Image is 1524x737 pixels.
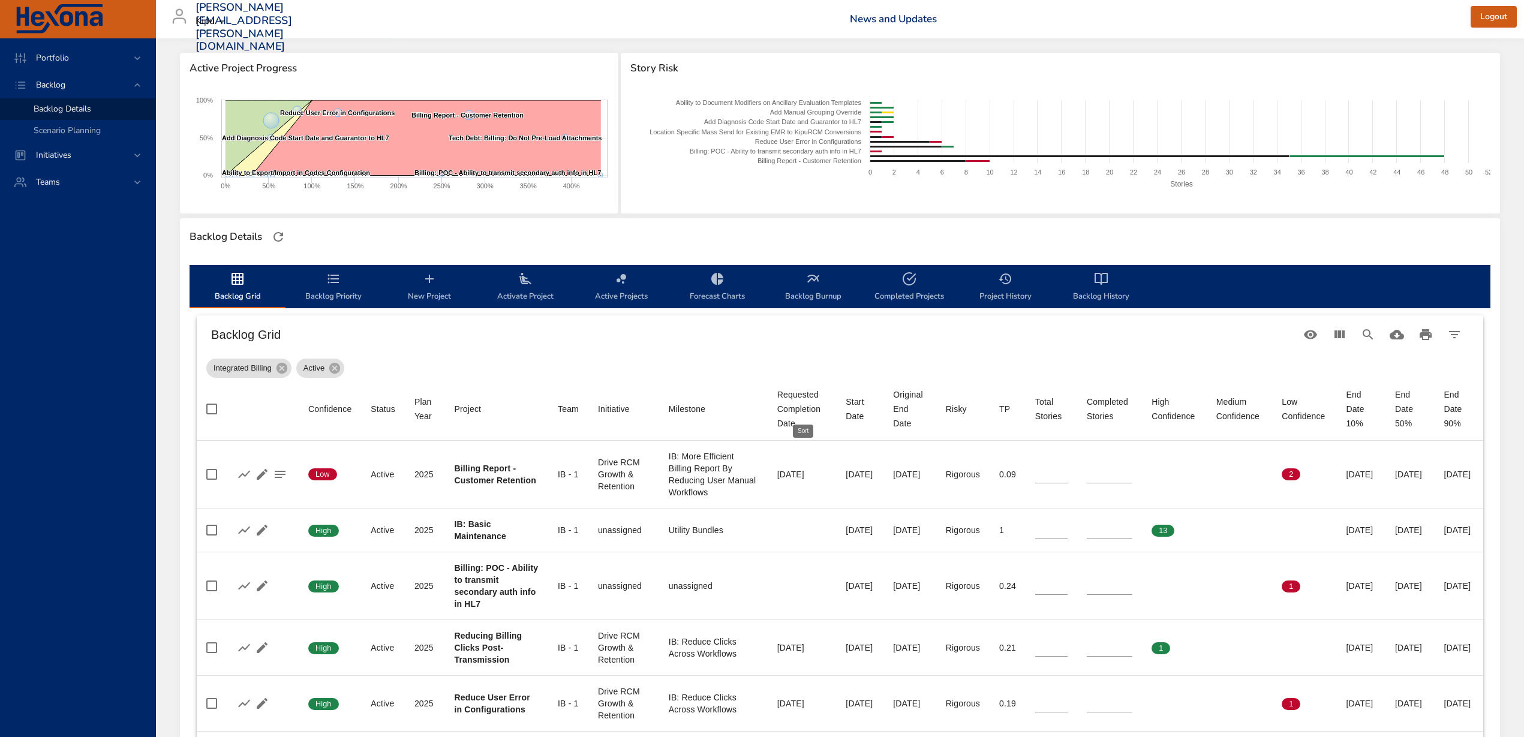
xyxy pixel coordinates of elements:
[221,182,230,189] text: 0%
[235,639,253,657] button: Show Burnup
[1325,320,1354,349] button: View Columns
[598,402,630,416] div: Sort
[308,525,339,536] span: High
[454,693,530,714] b: Reduce User Error in Configurations
[1441,169,1448,176] text: 48
[846,642,874,654] div: [DATE]
[303,182,320,189] text: 100%
[414,468,435,480] div: 2025
[414,395,435,423] div: Sort
[1346,387,1375,431] div: End Date 10%
[253,521,271,539] button: Edit Project Details
[371,468,395,480] div: Active
[271,465,289,483] button: Project Notes
[1216,395,1263,423] div: Medium Confidence
[449,134,602,142] text: Tech Debt: Billing: Do Not Pre-Load Attachments
[222,169,370,176] text: Ability to Export/Import in Codes Configuration
[1296,320,1325,349] button: Standard Views
[371,580,395,592] div: Active
[414,642,435,654] div: 2025
[964,272,1046,303] span: Project History
[892,169,896,176] text: 2
[999,642,1016,654] div: 0.21
[598,630,650,666] div: Drive RCM Growth & Retention
[1087,395,1132,423] span: Completed Stories
[868,169,872,176] text: 0
[1202,169,1209,176] text: 28
[235,465,253,483] button: Show Burnup
[196,97,213,104] text: 100%
[196,12,229,31] div: Kipu
[1346,468,1375,480] div: [DATE]
[1058,169,1065,176] text: 16
[520,182,537,189] text: 350%
[197,272,278,303] span: Backlog Grid
[893,580,927,592] div: [DATE]
[946,580,980,592] div: Rigorous
[1382,320,1411,349] button: Download CSV
[1154,169,1161,176] text: 24
[206,359,291,378] div: Integrated Billing
[253,694,271,712] button: Edit Project Details
[893,387,927,431] div: Sort
[371,524,395,536] div: Active
[26,176,70,188] span: Teams
[1282,395,1327,423] div: Sort
[758,157,861,164] text: Billing Report - Customer Retention
[946,468,980,480] div: Rigorous
[222,134,389,142] text: Add Diagnosis Code Start Date and Guarantor to HL7
[1395,387,1424,431] div: End Date 50%
[940,169,944,176] text: 6
[26,79,75,91] span: Backlog
[846,395,874,423] span: Start Date
[669,402,705,416] div: Milestone
[414,169,601,176] text: Billing: POC - Ability to transmit secondary auth info in HL7
[999,402,1016,416] span: TP
[1170,180,1192,188] text: Stories
[772,272,854,303] span: Backlog Burnup
[669,636,758,660] div: IB: Reduce Clicks Across Workflows
[1130,169,1137,176] text: 22
[196,1,292,53] h3: [PERSON_NAME][EMAIL_ADDRESS][PERSON_NAME][DOMAIN_NAME]
[598,402,650,416] span: Initiative
[893,468,927,480] div: [DATE]
[558,642,579,654] div: IB - 1
[200,134,213,142] text: 50%
[1152,395,1197,423] div: Sort
[1152,643,1170,654] span: 1
[1226,169,1233,176] text: 30
[1395,642,1424,654] div: [DATE]
[253,577,271,595] button: Edit Project Details
[190,265,1490,308] div: backlog-tab
[308,581,339,592] span: High
[1395,524,1424,536] div: [DATE]
[1152,395,1197,423] div: High Confidence
[371,402,395,416] div: Sort
[1282,395,1327,423] span: Low Confidence
[1393,169,1400,176] text: 44
[414,580,435,592] div: 2025
[598,456,650,492] div: Drive RCM Growth & Retention
[999,402,1010,416] div: Sort
[850,12,937,26] a: News and Updates
[777,697,827,709] div: [DATE]
[235,694,253,712] button: Show Burnup
[1354,320,1382,349] button: Search
[1444,387,1474,431] div: End Date 90%
[669,450,758,498] div: IB: More Efficient Billing Report By Reducing User Manual Workflows
[1282,469,1300,480] span: 2
[1282,525,1300,536] span: 0
[1216,525,1235,536] span: 0
[1395,580,1424,592] div: [DATE]
[1152,525,1174,536] span: 13
[946,402,967,416] div: Sort
[308,402,351,416] div: Confidence
[1035,395,1068,423] div: Sort
[669,580,758,592] div: unassigned
[999,468,1016,480] div: 0.09
[598,580,650,592] div: unassigned
[893,387,927,431] div: Original End Date
[454,402,481,416] div: Project
[598,685,650,721] div: Drive RCM Growth & Retention
[946,697,980,709] div: Rigorous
